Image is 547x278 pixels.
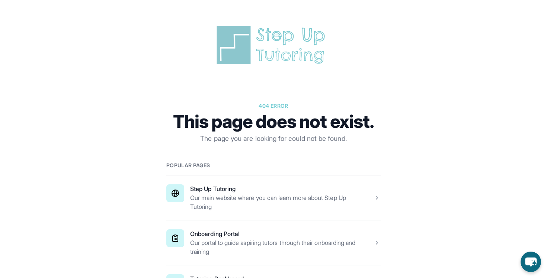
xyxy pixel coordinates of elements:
h1: This page does not exist. [166,113,381,130]
a: Onboarding Portal [190,230,240,237]
h2: Popular pages [166,162,381,169]
button: chat-button [521,252,541,272]
p: 404 error [166,102,381,110]
p: The page you are looking for could not be found. [166,133,381,144]
img: Step Up Tutoring horizontal logo [214,24,333,67]
a: Step Up Tutoring [190,185,236,193]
